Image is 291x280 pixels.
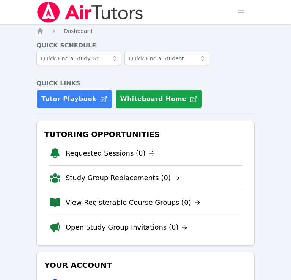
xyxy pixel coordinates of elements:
[43,127,248,141] h3: Tutoring Opportunities
[36,41,255,50] h4: Quick Schedule
[66,222,188,233] a: Open Study Group Invitations (0)
[36,79,255,88] h4: Quick Links
[64,27,93,35] a: Dashboard
[36,27,255,35] nav: Breadcrumb
[43,258,248,272] h3: Your Account
[36,90,112,109] a: Tutor Playbook
[36,52,121,65] input: Quick Find a Study Group
[115,90,202,109] button: Whiteboard Home
[66,148,155,159] a: Requested Sessions (0)
[124,52,209,65] input: Quick Find a Student
[66,197,200,208] a: View Registerable Course Groups (0)
[64,28,93,34] span: Dashboard
[36,2,144,23] img: Air Tutors
[66,173,180,183] a: Study Group Replacements (0)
